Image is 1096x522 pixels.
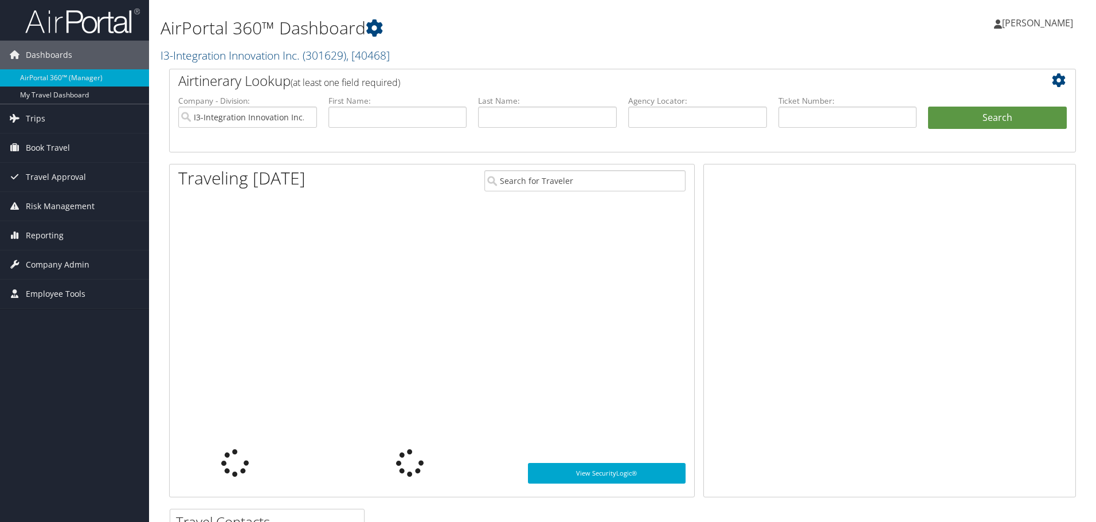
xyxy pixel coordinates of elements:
span: (at least one field required) [291,76,400,89]
label: Ticket Number: [778,95,917,107]
span: , [ 40468 ] [346,48,390,63]
img: airportal-logo.png [25,7,140,34]
h2: Airtinerary Lookup [178,71,991,91]
label: First Name: [328,95,467,107]
label: Last Name: [478,95,617,107]
span: Dashboards [26,41,72,69]
label: Agency Locator: [628,95,767,107]
h1: Traveling [DATE] [178,166,306,190]
span: Travel Approval [26,163,86,191]
label: Company - Division: [178,95,317,107]
a: View SecurityLogic® [528,463,686,484]
input: Search for Traveler [484,170,686,191]
span: Trips [26,104,45,133]
a: I3-Integration Innovation Inc. [161,48,390,63]
span: Reporting [26,221,64,250]
h1: AirPortal 360™ Dashboard [161,16,777,40]
span: Risk Management [26,192,95,221]
span: Company Admin [26,250,89,279]
span: ( 301629 ) [303,48,346,63]
span: [PERSON_NAME] [1002,17,1073,29]
button: Search [928,107,1067,129]
span: Book Travel [26,134,70,162]
a: [PERSON_NAME] [994,6,1085,40]
span: Employee Tools [26,280,85,308]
